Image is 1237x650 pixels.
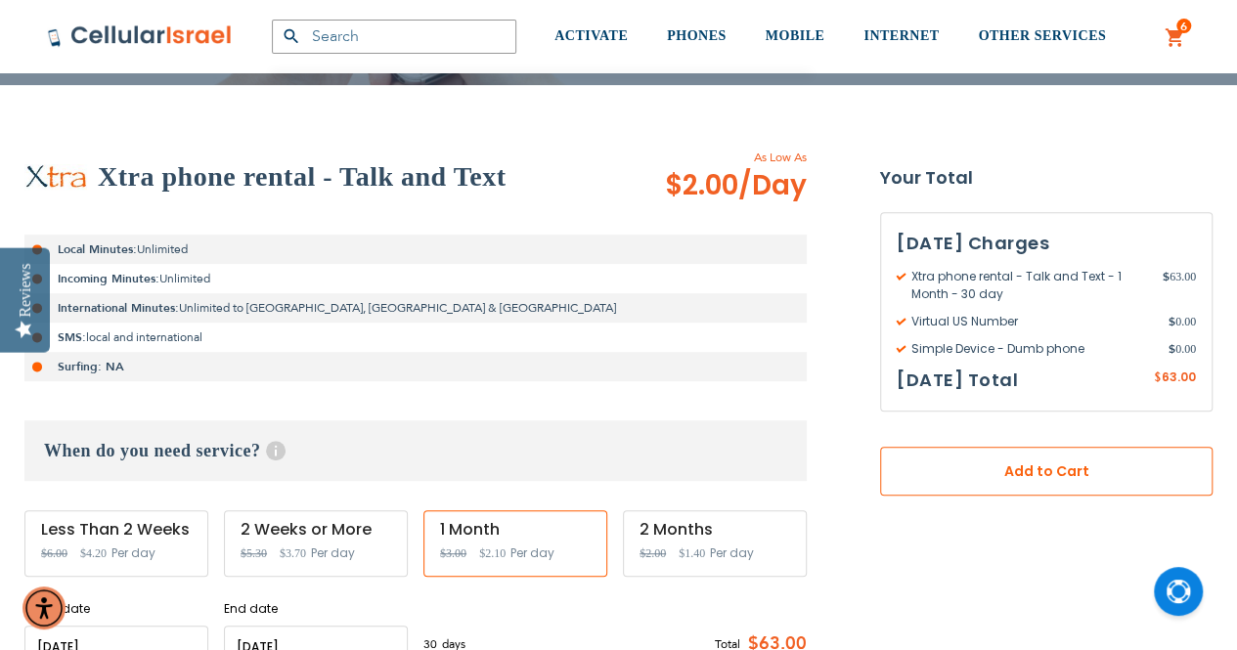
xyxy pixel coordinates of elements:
[766,28,825,43] span: MOBILE
[224,600,408,618] label: End date
[41,521,192,539] div: Less Than 2 Weeks
[945,461,1148,482] span: Add to Cart
[58,329,86,345] strong: SMS:
[311,544,355,562] span: Per day
[98,157,506,196] h2: Xtra phone rental - Talk and Text
[58,359,124,374] strong: Surfing: NA
[863,28,939,43] span: INTERNET
[41,546,67,560] span: $6.00
[1162,368,1196,385] span: 63.00
[24,264,807,293] li: Unlimited
[1163,268,1196,303] span: 63.00
[978,28,1106,43] span: OTHER SERVICES
[24,420,807,481] h3: When do you need service?
[266,441,286,460] span: Help
[612,149,807,166] span: As Low As
[510,544,554,562] span: Per day
[880,163,1213,193] strong: Your Total
[667,28,727,43] span: PHONES
[479,546,506,560] span: $2.10
[710,544,754,562] span: Per day
[640,546,666,560] span: $2.00
[24,600,208,618] label: Begin date
[17,263,34,317] div: Reviews
[24,235,807,264] li: Unlimited
[738,166,807,205] span: /Day
[897,268,1163,303] span: Xtra phone rental - Talk and Text - 1 Month - 30 day
[897,366,1018,395] h3: [DATE] Total
[241,521,391,539] div: 2 Weeks or More
[897,313,1169,330] span: Virtual US Number
[24,323,807,352] li: local and international
[58,241,137,257] strong: Local Minutes:
[897,340,1169,358] span: Simple Device - Dumb phone
[272,20,516,54] input: Search
[1154,369,1162,387] span: $
[880,447,1213,496] button: Add to Cart
[640,521,790,539] div: 2 Months
[47,24,233,48] img: Cellular Israel Logo
[24,164,88,190] img: Xtra phone rental - Talk and Text
[897,229,1196,258] h3: [DATE] Charges
[80,546,107,560] span: $4.20
[58,271,159,286] strong: Incoming Minutes:
[679,546,705,560] span: $1.40
[665,166,807,205] span: $2.00
[241,546,267,560] span: $5.30
[554,28,628,43] span: ACTIVATE
[440,546,466,560] span: $3.00
[111,544,155,562] span: Per day
[1165,26,1186,50] a: 6
[1169,340,1175,358] span: $
[1169,340,1196,358] span: 0.00
[22,586,66,629] div: Accessibility Menu
[24,293,807,323] li: Unlimited to [GEOGRAPHIC_DATA], [GEOGRAPHIC_DATA] & [GEOGRAPHIC_DATA]
[58,300,179,316] strong: International Minutes:
[1180,19,1187,34] span: 6
[1169,313,1175,330] span: $
[280,546,306,560] span: $3.70
[440,521,591,539] div: 1 Month
[1163,268,1170,285] span: $
[1169,313,1196,330] span: 0.00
